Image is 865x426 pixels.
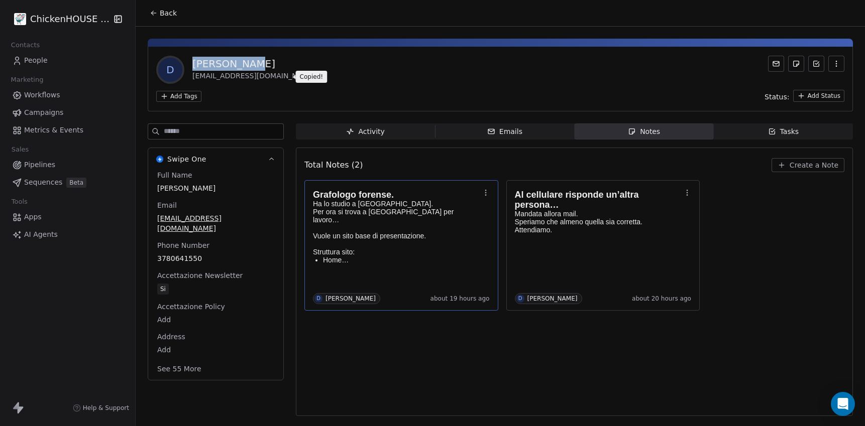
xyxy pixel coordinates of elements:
div: Swipe OneSwipe One [148,170,283,380]
button: Create a Note [772,158,844,172]
p: Mandata allora mail. Speriamo che almeno quella sia corretta. [515,210,682,226]
span: Metrics & Events [24,125,83,135]
a: People [8,52,127,69]
img: logo_orange.svg [16,16,24,24]
div: Keyword (traffico) [112,59,167,66]
span: People [24,55,48,66]
span: [PERSON_NAME] [157,183,274,193]
span: Campaigns [24,107,63,118]
div: Dominio: [DOMAIN_NAME] [26,26,113,34]
h1: Grafologo forense. [313,190,480,200]
img: website_grey.svg [16,26,24,34]
span: Apps [24,212,42,222]
span: Create a Note [790,160,838,170]
a: Campaigns [8,104,127,121]
span: Address [155,332,187,342]
a: Apps [8,209,127,225]
div: Emails [487,126,522,137]
span: Accettazione Newsletter [155,270,245,280]
span: Add [157,315,274,325]
div: [PERSON_NAME] [326,295,376,302]
span: ChickenHOUSE snc [30,13,111,26]
span: D [158,58,182,82]
button: Back [144,4,183,22]
span: Pipelines [24,160,55,170]
span: Add [157,345,274,355]
button: Add Tags [156,91,201,102]
p: Ha lo studio a [GEOGRAPHIC_DATA]. Per ora si trova a [GEOGRAPHIC_DATA] per lavoro… [313,200,480,224]
div: v 4.0.25 [28,16,49,24]
a: Metrics & Events [8,122,127,138]
span: Back [160,8,177,18]
p: Vuole un sito base di presentazione. Struttura sito: [313,232,480,256]
span: Sales [7,142,33,157]
img: tab_domain_overview_orange.svg [42,58,50,66]
button: Add Status [793,90,844,102]
span: Tools [7,194,32,209]
span: Phone Number [155,240,211,250]
span: Status: [765,92,789,102]
img: tab_keywords_by_traffic_grey.svg [101,58,109,66]
div: Tasks [768,126,799,137]
span: [EMAIL_ADDRESS][DOMAIN_NAME] [157,213,274,233]
span: about 20 hours ago [632,295,691,303]
span: 3780641550 [157,253,274,263]
a: Pipelines [8,157,127,173]
p: Attendiamo. [515,226,682,234]
div: [PERSON_NAME] [527,295,578,302]
span: Sequences [24,177,62,188]
div: D [518,295,522,303]
div: Si [160,284,166,294]
a: Help & Support [73,404,129,412]
h1: Al cellulare risponde un’altra persona… [515,190,682,210]
span: about 19 hours ago [430,295,490,303]
div: D [316,295,320,303]
p: Copied! [300,73,323,81]
span: Accettazione Policy [155,302,227,312]
span: Email [155,200,179,210]
img: 4.jpg [14,13,26,25]
img: Swipe One [156,156,163,163]
div: [EMAIL_ADDRESS][DOMAIN_NAME] [192,71,330,83]
a: AI Agents [8,226,127,243]
span: AI Agents [24,229,58,240]
span: Marketing [7,72,48,87]
span: Beta [66,178,86,188]
div: Dominio [53,59,77,66]
p: Home [323,256,480,264]
button: ChickenHOUSE snc [12,11,107,28]
span: Full Name [155,170,194,180]
button: See 55 More [151,360,207,378]
div: Open Intercom Messenger [831,392,855,416]
a: Workflows [8,87,127,103]
div: [PERSON_NAME] [192,57,330,71]
div: Activity [346,126,384,137]
span: Swipe One [167,154,206,164]
span: Workflows [24,90,60,100]
span: Help & Support [83,404,129,412]
button: Swipe OneSwipe One [148,148,283,170]
span: Total Notes (2) [304,159,363,171]
span: Contacts [7,38,44,53]
a: SequencesBeta [8,174,127,191]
